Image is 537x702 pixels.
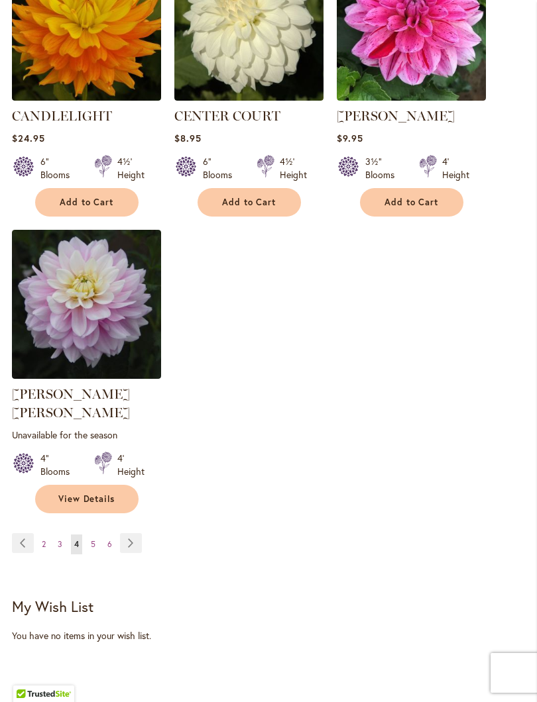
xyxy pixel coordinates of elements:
[54,534,66,554] a: 3
[117,155,145,181] div: 4½' Height
[12,230,161,379] img: Charlotte Mae
[222,197,276,208] span: Add to Cart
[12,597,93,616] strong: My Wish List
[58,493,115,505] span: View Details
[42,539,46,549] span: 2
[12,369,161,381] a: Charlotte Mae
[203,155,241,181] div: 6" Blooms
[91,539,95,549] span: 5
[385,197,439,208] span: Add to Cart
[280,155,307,181] div: 4½' Height
[104,534,115,554] a: 6
[12,108,112,124] a: CANDLELIGHT
[12,629,525,642] div: You have no items in your wish list.
[88,534,99,554] a: 5
[35,485,139,513] a: View Details
[10,655,47,692] iframe: Launch Accessibility Center
[337,108,455,124] a: [PERSON_NAME]
[12,132,45,144] span: $24.95
[337,132,363,144] span: $9.95
[40,452,78,478] div: 4" Blooms
[58,539,62,549] span: 3
[12,91,161,103] a: CANDLELIGHT
[174,91,324,103] a: CENTER COURT
[360,188,463,217] button: Add to Cart
[40,155,78,181] div: 6" Blooms
[107,539,112,549] span: 6
[60,197,114,208] span: Add to Cart
[117,452,145,478] div: 4' Height
[38,534,49,554] a: 2
[35,188,139,217] button: Add to Cart
[365,155,403,181] div: 3½" Blooms
[442,155,469,181] div: 4' Height
[12,428,161,441] p: Unavailable for the season
[174,108,280,124] a: CENTER COURT
[198,188,301,217] button: Add to Cart
[174,132,202,144] span: $8.95
[12,386,130,421] a: [PERSON_NAME] [PERSON_NAME]
[337,91,486,103] a: CHA CHING
[74,539,79,549] span: 4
